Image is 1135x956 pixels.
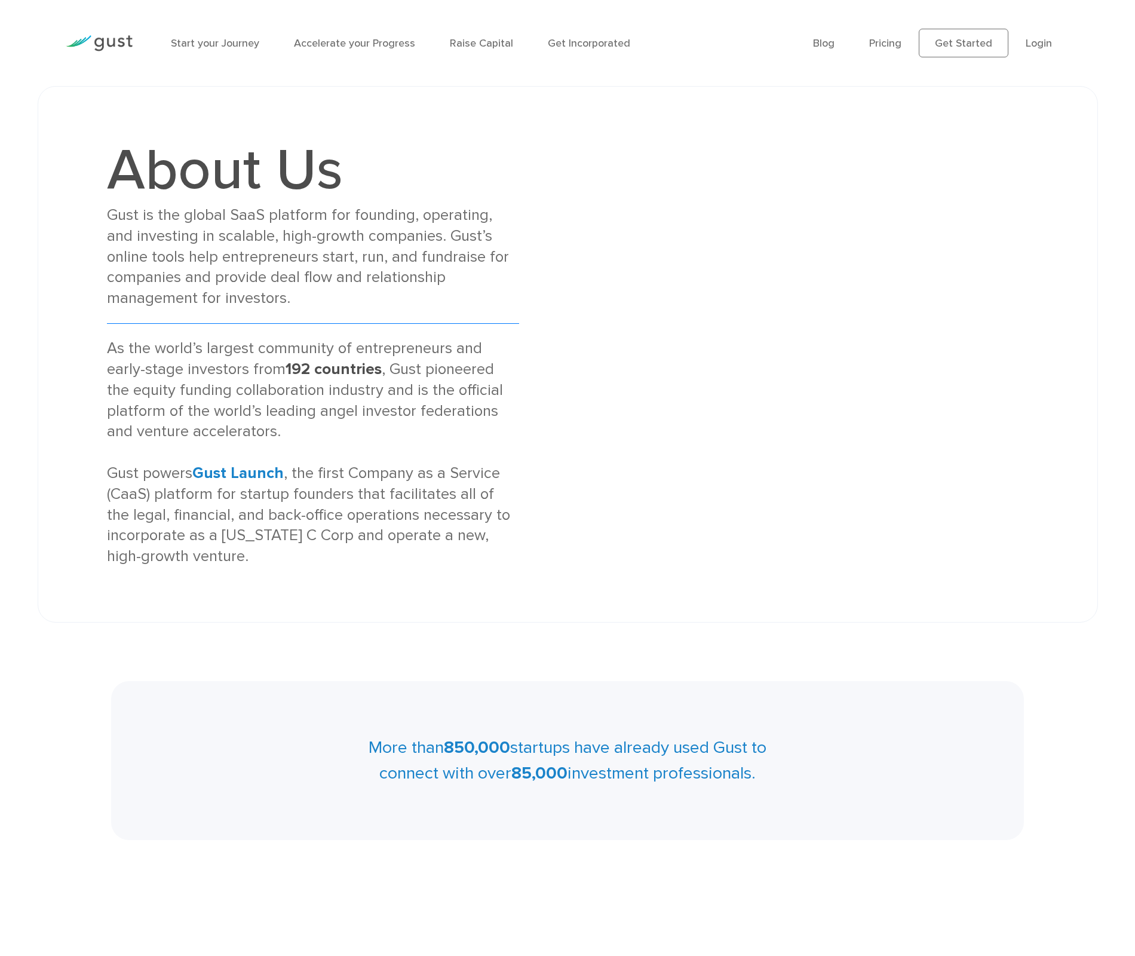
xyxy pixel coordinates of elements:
a: Login [1026,37,1052,50]
a: Start your Journey [171,37,259,50]
a: Gust Launch [192,464,284,482]
a: Pricing [869,37,901,50]
p: More than startups have already used Gust to connect with over investment professionals. [140,735,995,786]
div: As the world’s largest community of entrepreneurs and early-stage investors from , Gust pioneered... [107,338,519,567]
strong: 192 countries [286,360,382,378]
a: Blog [813,37,835,50]
h1: About Us [107,142,519,199]
strong: 85,000 [511,763,567,783]
img: Gust Logo [66,35,133,51]
div: Gust is the global SaaS platform for founding, operating, and investing in scalable, high-growth ... [107,205,519,309]
strong: 850,000 [444,737,510,758]
a: Accelerate your Progress [294,37,415,50]
a: Get Incorporated [548,37,630,50]
a: Get Started [919,29,1008,57]
a: Raise Capital [450,37,513,50]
